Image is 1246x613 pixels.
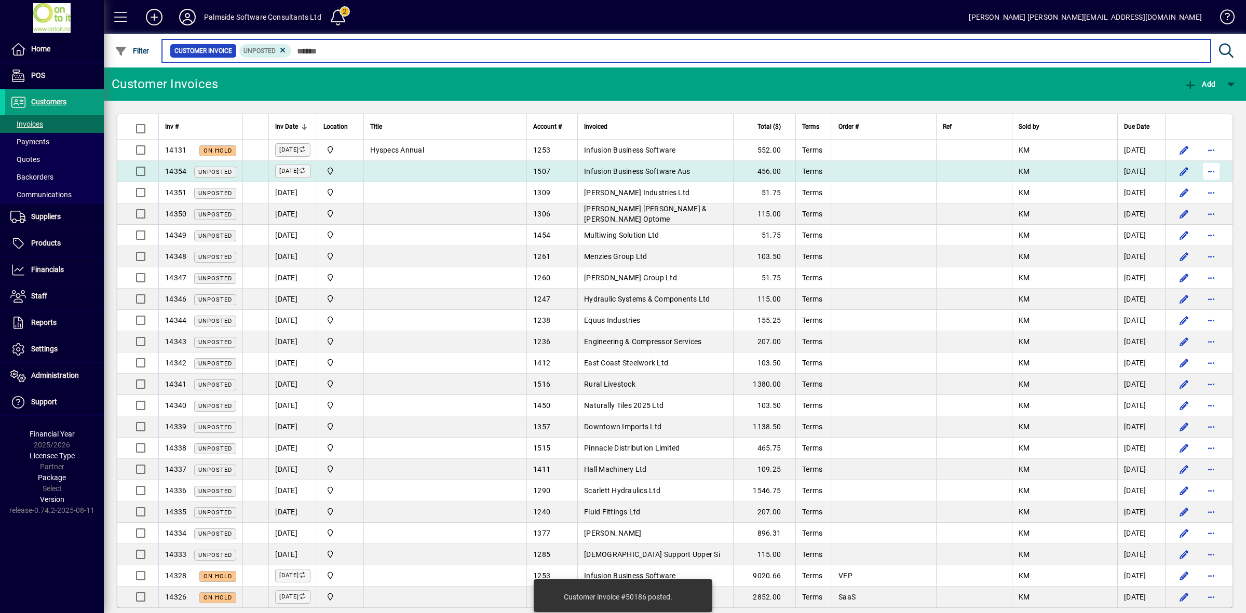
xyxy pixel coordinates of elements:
span: Licensee Type [30,452,75,460]
a: Financials [5,257,104,283]
span: 14131 [165,146,186,154]
span: 14338 [165,444,186,452]
span: Christchurch [323,378,357,390]
a: Communications [5,186,104,203]
button: Edit [1176,397,1193,414]
td: [DATE] [268,352,317,374]
td: 896.31 [733,523,795,544]
td: [DATE] [1117,416,1165,438]
button: Edit [1176,440,1193,456]
td: 207.00 [733,501,795,523]
span: Location [323,121,348,132]
span: Unposted [198,339,232,346]
span: Unposted [198,488,232,495]
button: More options [1203,397,1220,414]
span: Engineering & Compressor Services [584,337,701,346]
span: Rural Livestock [584,380,635,388]
span: 14344 [165,316,186,324]
span: Christchurch [323,272,357,283]
span: Terms [802,231,822,239]
span: KM [1019,444,1030,452]
span: Christchurch [323,442,357,454]
td: [DATE] [268,246,317,267]
span: Terms [802,465,822,473]
span: KM [1019,423,1030,431]
button: More options [1203,227,1220,243]
td: [DATE] [1117,267,1165,289]
span: Products [31,239,61,247]
span: Home [31,45,50,53]
span: Backorders [10,173,53,181]
span: Order # [838,121,859,132]
span: Financials [31,265,64,274]
span: 1411 [533,465,550,473]
span: Christchurch [323,506,357,517]
div: Inv Date [275,121,310,132]
span: 14335 [165,508,186,516]
span: Unposted [198,275,232,282]
span: Version [40,495,64,503]
span: 1454 [533,231,550,239]
td: 51.75 [733,182,795,203]
span: Terms [802,508,822,516]
span: Unposted [198,296,232,303]
button: More options [1203,482,1220,499]
a: Backorders [5,168,104,186]
td: [DATE] [268,438,317,459]
td: 115.00 [733,289,795,310]
div: Ref [943,121,1006,132]
span: Christchurch [323,208,357,220]
button: More options [1203,184,1220,201]
button: More options [1203,503,1220,520]
button: Edit [1176,567,1193,584]
td: [DATE] [1117,246,1165,267]
span: Unposted [198,360,232,367]
span: Unposted [198,382,232,388]
td: 103.50 [733,352,795,374]
td: [DATE] [1117,501,1165,523]
td: 51.75 [733,225,795,246]
td: [DATE] [268,374,317,395]
span: KM [1019,210,1030,218]
label: [DATE] [275,143,310,157]
span: Package [38,473,66,482]
span: [PERSON_NAME] [PERSON_NAME] & [PERSON_NAME] Optome [584,205,707,223]
button: Edit [1176,418,1193,435]
span: 14337 [165,465,186,473]
label: [DATE] [275,569,310,582]
span: Fluid Fittings Ltd [584,508,641,516]
span: Infusion Business Software Aus [584,167,690,175]
td: [DATE] [268,310,317,331]
span: Christchurch [323,336,357,347]
td: [DATE] [268,523,317,544]
span: 1309 [533,188,550,197]
span: 14346 [165,295,186,303]
span: Unposted [198,318,232,324]
span: 1516 [533,380,550,388]
button: More options [1203,461,1220,478]
span: Terms [802,146,822,154]
td: 1138.50 [733,416,795,438]
td: [DATE] [268,459,317,480]
span: Unposted [198,403,232,410]
span: Suppliers [31,212,61,221]
span: Unposted [198,190,232,197]
span: KM [1019,188,1030,197]
span: Terms [802,359,822,367]
td: [DATE] [268,395,317,416]
td: [DATE] [1117,438,1165,459]
span: Menzies Group Ltd [584,252,647,261]
td: [DATE] [1117,331,1165,352]
span: 14349 [165,231,186,239]
button: More options [1203,333,1220,350]
td: [DATE] [1117,480,1165,501]
a: Quotes [5,151,104,168]
span: KM [1019,337,1030,346]
span: Support [31,398,57,406]
div: [PERSON_NAME] [PERSON_NAME][EMAIL_ADDRESS][DOMAIN_NAME] [969,9,1202,25]
button: Edit [1176,376,1193,392]
a: POS [5,63,104,89]
td: 103.50 [733,246,795,267]
td: 115.00 [733,203,795,225]
span: Pinnacle Distribution Limited [584,444,680,452]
